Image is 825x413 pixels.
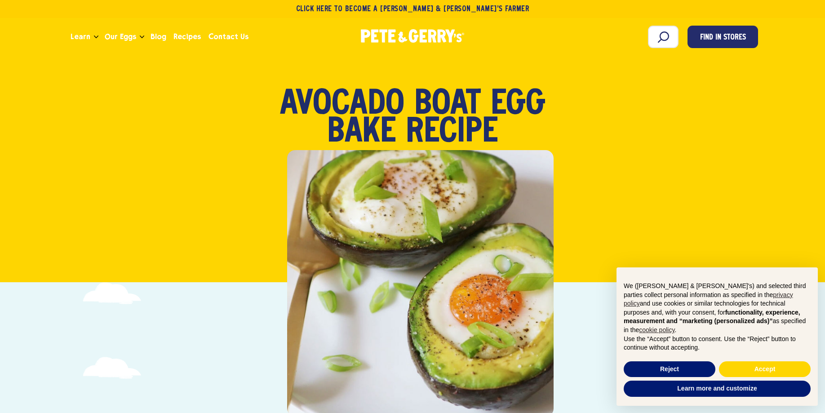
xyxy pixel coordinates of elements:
input: Search [648,26,679,48]
span: Find in Stores [700,32,746,44]
a: Recipes [170,25,204,49]
button: Reject [624,361,715,377]
span: Boat [414,91,481,119]
a: Contact Us [205,25,252,49]
a: Learn [67,25,94,49]
button: Open the dropdown menu for Learn [94,36,98,39]
span: Bake [327,119,396,147]
a: Blog [147,25,170,49]
span: Recipes [173,31,201,42]
button: Accept [719,361,811,377]
span: Our Eggs [105,31,136,42]
span: Contact Us [208,31,248,42]
span: Blog [151,31,166,42]
a: Our Eggs [101,25,140,49]
span: Egg [491,91,546,119]
button: Open the dropdown menu for Our Eggs [140,36,144,39]
span: Recipe [406,119,498,147]
a: cookie policy [639,326,674,333]
a: Find in Stores [687,26,758,48]
p: Use the “Accept” button to consent. Use the “Reject” button to continue without accepting. [624,335,811,352]
span: Avocado [280,91,404,119]
p: We ([PERSON_NAME] & [PERSON_NAME]'s) and selected third parties collect personal information as s... [624,282,811,335]
span: Learn [71,31,90,42]
button: Learn more and customize [624,381,811,397]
